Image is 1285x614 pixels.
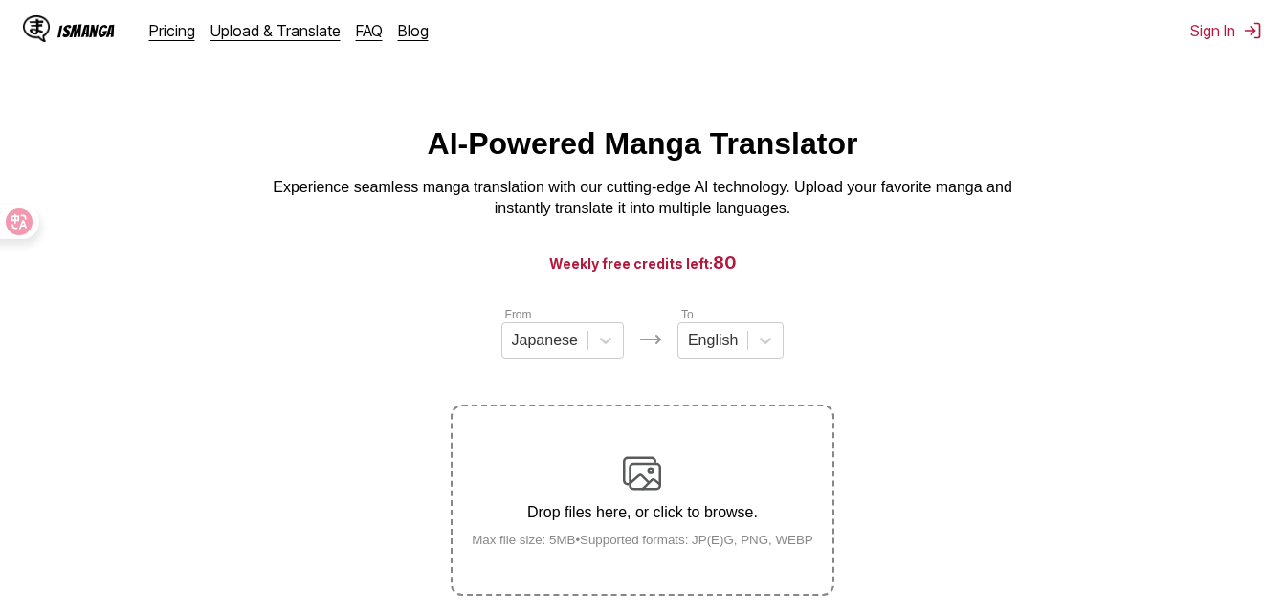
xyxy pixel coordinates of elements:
div: IsManga [57,22,115,40]
h3: Weekly free credits left: [46,251,1239,274]
h1: AI-Powered Manga Translator [428,126,858,162]
a: Upload & Translate [210,21,341,40]
small: Max file size: 5MB • Supported formats: JP(E)G, PNG, WEBP [456,533,829,547]
button: Sign In [1190,21,1262,40]
a: IsManga LogoIsManga [23,15,149,46]
img: IsManga Logo [23,15,50,42]
a: Pricing [149,21,195,40]
p: Experience seamless manga translation with our cutting-edge AI technology. Upload your favorite m... [260,177,1026,220]
p: Drop files here, or click to browse. [456,504,829,521]
img: Languages icon [639,328,662,351]
a: FAQ [356,21,383,40]
img: Sign out [1243,21,1262,40]
a: Blog [398,21,429,40]
label: To [681,308,694,321]
label: From [505,308,532,321]
span: 80 [713,252,737,273]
